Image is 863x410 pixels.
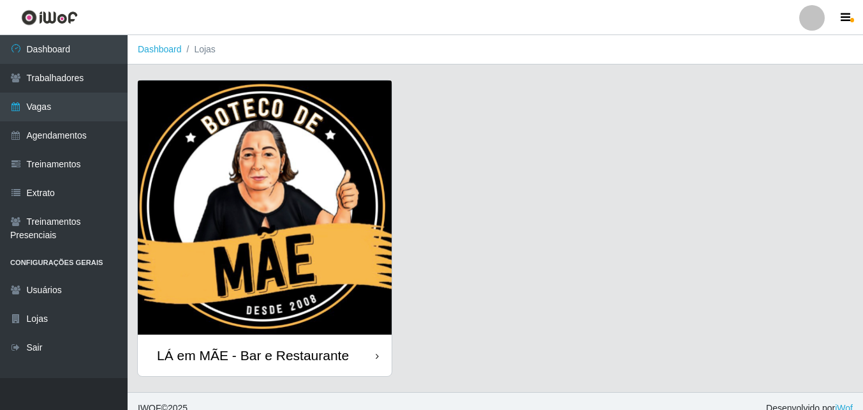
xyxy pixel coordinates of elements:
img: cardImg [138,80,392,335]
nav: breadcrumb [128,35,863,65]
a: Dashboard [138,44,182,54]
li: Lojas [182,43,216,56]
img: CoreUI Logo [21,10,78,26]
a: LÁ em MÃE - Bar e Restaurante [138,80,392,376]
div: LÁ em MÃE - Bar e Restaurante [157,347,349,363]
